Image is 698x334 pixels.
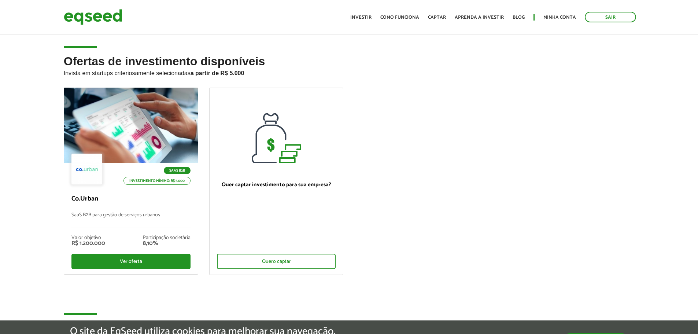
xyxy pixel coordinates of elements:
[64,88,198,275] a: SaaS B2B Investimento mínimo: R$ 5.000 Co.Urban SaaS B2B para gestão de serviços urbanos Valor ob...
[64,7,122,27] img: EqSeed
[191,70,244,76] strong: a partir de R$ 5.000
[513,15,525,20] a: Blog
[71,212,191,228] p: SaaS B2B para gestão de serviços urbanos
[543,15,576,20] a: Minha conta
[71,235,105,241] div: Valor objetivo
[71,241,105,246] div: R$ 1.200.000
[143,235,191,241] div: Participação societária
[164,167,191,174] p: SaaS B2B
[428,15,446,20] a: Captar
[217,181,336,188] p: Quer captar investimento para sua empresa?
[143,241,191,246] div: 8,10%
[71,254,191,269] div: Ver oferta
[455,15,504,20] a: Aprenda a investir
[64,68,635,77] p: Invista em startups criteriosamente selecionadas
[64,55,635,88] h2: Ofertas de investimento disponíveis
[217,254,336,269] div: Quero captar
[380,15,419,20] a: Como funciona
[123,177,191,185] p: Investimento mínimo: R$ 5.000
[71,195,191,203] p: Co.Urban
[350,15,372,20] a: Investir
[585,12,636,22] a: Sair
[209,88,344,275] a: Quer captar investimento para sua empresa? Quero captar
